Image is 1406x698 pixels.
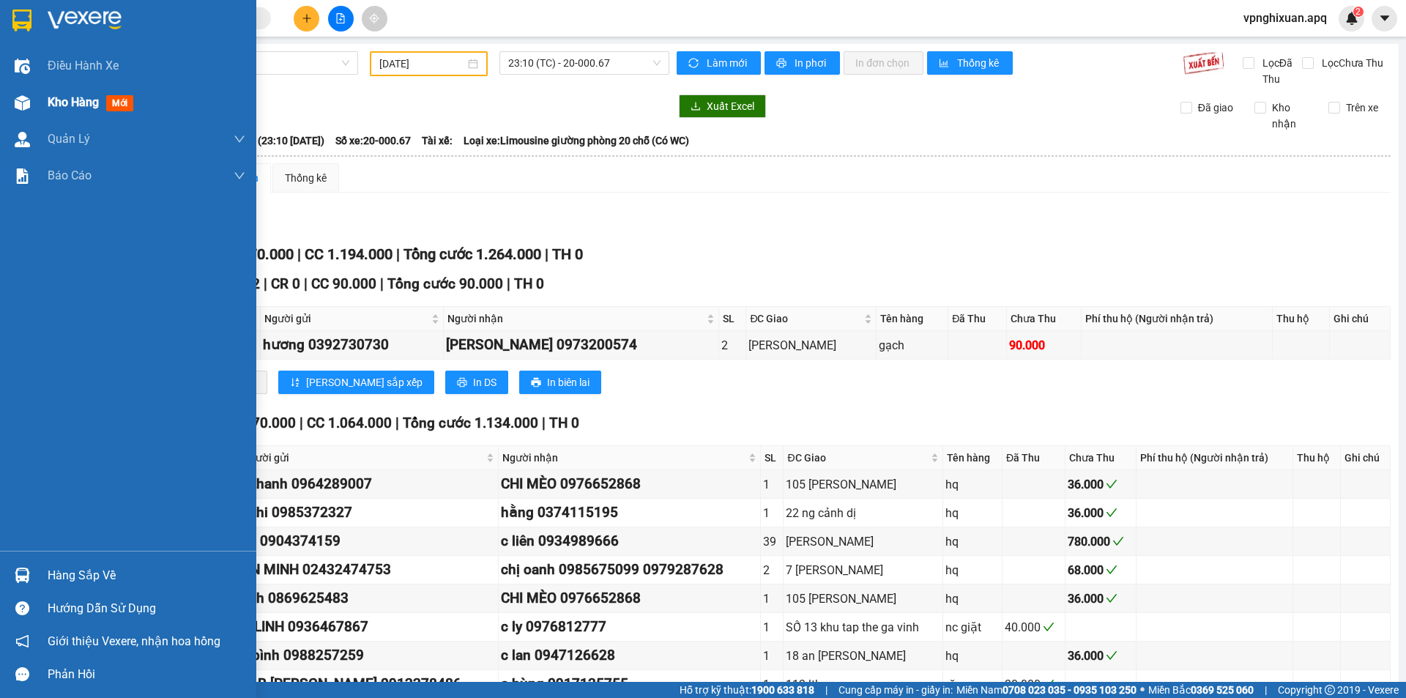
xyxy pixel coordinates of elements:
img: icon-new-feature [1345,12,1358,25]
div: 7 [PERSON_NAME] [786,561,940,579]
span: aim [369,13,379,23]
div: 39 [763,532,781,551]
img: 9k= [1183,51,1224,75]
button: file-add [328,6,354,31]
span: caret-down [1378,12,1391,25]
span: CC 1.194.000 [305,245,393,263]
div: hq [945,504,1000,522]
span: check [1106,507,1117,519]
div: hq [945,561,1000,579]
span: CR 70.000 [231,415,296,431]
div: A LINH 0936467867 [241,616,496,638]
span: | [825,682,827,698]
div: Hướng dẫn sử dụng [48,598,245,620]
span: Quản Lý [48,130,90,148]
th: Thu hộ [1293,446,1341,470]
span: question-circle [15,601,29,615]
span: ⚪️ [1140,687,1145,693]
th: Phí thu hộ (Người nhận trả) [1082,307,1272,331]
span: check [1106,593,1117,604]
div: Phản hồi [48,664,245,686]
div: AN MINH 02432474753 [241,559,496,581]
span: In biên lai [547,374,589,390]
span: Điều hành xe [48,56,119,75]
span: In phơi [795,55,828,71]
span: | [304,275,308,292]
div: 18 an [PERSON_NAME] [786,647,940,665]
th: SL [761,446,784,470]
span: | [395,415,399,431]
button: sort-ascending[PERSON_NAME] sắp xếp [278,371,434,394]
div: kh 0904374159 [241,530,496,552]
span: sort-ascending [290,377,300,389]
span: TH 0 [552,245,583,263]
th: Tên hàng [877,307,948,331]
div: hq [945,532,1000,551]
span: down [234,170,245,182]
span: check [1043,678,1054,690]
div: 1 [763,590,781,608]
span: message [15,667,29,681]
span: ĐC Giao [750,311,861,327]
strong: 0708 023 035 - 0935 103 250 [1003,684,1137,696]
span: | [297,245,301,263]
span: Tài xế: [422,133,453,149]
span: Kho nhận [1266,100,1317,132]
button: downloadXuất Excel [679,94,766,118]
button: bar-chartThống kê [927,51,1013,75]
span: down [234,133,245,145]
div: c ly 0976812777 [501,616,758,638]
span: check [1106,650,1117,661]
span: Giới thiệu Vexere, nhận hoa hồng [48,632,220,650]
div: 105 [PERSON_NAME] [786,590,940,608]
button: printerIn DS [445,371,508,394]
button: plus [294,6,319,31]
span: 23:10 (TC) - 20-000.67 [508,52,661,74]
span: Tổng cước 1.134.000 [403,415,538,431]
button: printerIn biên lai [519,371,601,394]
div: CHI MÈO 0976652868 [501,473,758,495]
th: Đã Thu [1003,446,1065,470]
div: răng [945,675,1000,694]
div: 1 [763,475,781,494]
div: LAB [PERSON_NAME] 0912278486 [241,673,496,695]
div: 105 [PERSON_NAME] [786,475,940,494]
button: printerIn phơi [765,51,840,75]
div: [PERSON_NAME] [748,336,874,354]
div: Hàng sắp về [48,565,245,587]
span: CR 0 [271,275,300,292]
span: Tổng cước 1.264.000 [403,245,541,263]
span: ĐC Giao [787,450,928,466]
span: | [542,415,546,431]
span: | [1265,682,1267,698]
div: hq [945,647,1000,665]
span: | [507,275,510,292]
div: 36.000 [1068,504,1134,522]
span: Lọc Chưa Thu [1316,55,1385,71]
div: linh 0869625483 [241,587,496,609]
span: vpnghixuan.apq [1232,9,1339,27]
img: logo-vxr [12,10,31,31]
div: 36.000 [1068,590,1134,608]
button: caret-down [1372,6,1397,31]
span: printer [531,377,541,389]
div: gạch [879,336,945,354]
div: 2 [763,561,781,579]
span: check [1112,535,1124,547]
div: [PERSON_NAME] 0973200574 [446,334,715,356]
span: Người gửi [264,311,429,327]
div: 36.000 [1068,647,1134,665]
span: plus [302,13,312,23]
th: Đã Thu [948,307,1007,331]
div: 40.000 [1005,618,1063,636]
div: 780.000 [1068,532,1134,551]
div: [PERSON_NAME] [786,532,940,551]
span: download [691,101,701,113]
input: 19/02/2023 [379,56,465,72]
span: Miền Nam [956,682,1137,698]
span: Loại xe: Limousine giường phòng 20 chỗ (Có WC) [464,133,689,149]
span: [PERSON_NAME] sắp xếp [306,374,423,390]
div: 36.000 [1068,475,1134,494]
div: 68.000 [1068,561,1134,579]
div: hq [945,590,1000,608]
